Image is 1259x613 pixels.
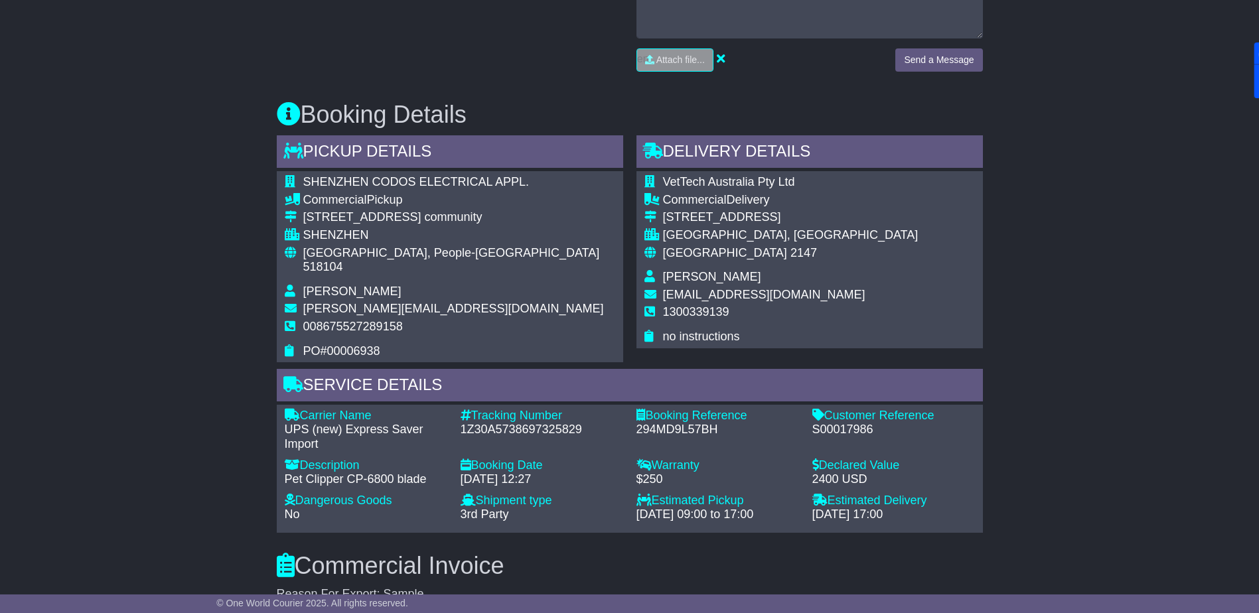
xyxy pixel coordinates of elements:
[663,305,729,318] span: 1300339139
[285,494,447,508] div: Dangerous Goods
[461,423,623,437] div: 1Z30A5738697325829
[285,508,300,521] span: No
[285,458,447,473] div: Description
[303,260,343,273] span: 518104
[303,320,403,333] span: 008675527289158
[461,508,509,521] span: 3rd Party
[663,330,740,343] span: no instructions
[636,508,799,522] div: [DATE] 09:00 to 17:00
[303,193,615,208] div: Pickup
[812,472,975,487] div: 2400 USD
[277,587,983,602] div: Reason For Export: Sample
[277,135,623,171] div: Pickup Details
[812,423,975,437] div: S00017986
[636,472,799,487] div: $250
[663,270,761,283] span: [PERSON_NAME]
[636,135,983,171] div: Delivery Details
[461,409,623,423] div: Tracking Number
[663,193,919,208] div: Delivery
[636,423,799,437] div: 294MD9L57BH
[461,458,623,473] div: Booking Date
[277,369,983,405] div: Service Details
[303,210,615,225] div: [STREET_ADDRESS] community
[636,494,799,508] div: Estimated Pickup
[303,302,604,315] span: [PERSON_NAME][EMAIL_ADDRESS][DOMAIN_NAME]
[812,494,975,508] div: Estimated Delivery
[663,246,787,259] span: [GEOGRAPHIC_DATA]
[303,285,402,298] span: [PERSON_NAME]
[277,553,983,579] h3: Commercial Invoice
[303,344,380,358] span: PO#00006938
[461,494,623,508] div: Shipment type
[285,409,447,423] div: Carrier Name
[216,598,408,608] span: © One World Courier 2025. All rights reserved.
[636,458,799,473] div: Warranty
[303,175,529,188] span: SHENZHEN CODOS ELECTRICAL APPL.
[277,102,983,128] h3: Booking Details
[303,193,367,206] span: Commercial
[663,193,727,206] span: Commercial
[812,508,975,522] div: [DATE] 17:00
[461,472,623,487] div: [DATE] 12:27
[895,48,982,72] button: Send a Message
[663,228,919,243] div: [GEOGRAPHIC_DATA], [GEOGRAPHIC_DATA]
[285,472,447,487] div: Pet Clipper CP-6800 blade
[285,423,447,451] div: UPS (new) Express Saver Import
[812,458,975,473] div: Declared Value
[812,409,975,423] div: Customer Reference
[636,409,799,423] div: Booking Reference
[663,288,865,301] span: [EMAIL_ADDRESS][DOMAIN_NAME]
[663,210,919,225] div: [STREET_ADDRESS]
[303,246,600,259] span: [GEOGRAPHIC_DATA], People-[GEOGRAPHIC_DATA]
[663,175,795,188] span: VetTech Australia Pty Ltd
[790,246,817,259] span: 2147
[303,228,615,243] div: SHENZHEN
